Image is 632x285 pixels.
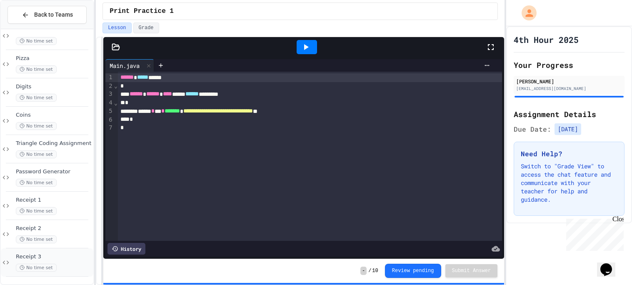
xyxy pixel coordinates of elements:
span: [DATE] [555,123,581,135]
div: Chat with us now!Close [3,3,57,53]
div: 7 [105,124,114,132]
span: / [368,267,371,274]
div: 6 [105,116,114,124]
span: Print Practice 1 [110,6,174,16]
span: No time set [16,264,57,272]
div: Main.java [105,59,154,72]
span: Receipt 1 [16,197,92,204]
span: Submit Answer [452,267,491,274]
span: No time set [16,207,57,215]
span: Fold line [114,100,118,106]
button: Lesson [102,22,131,33]
div: 4 [105,99,114,107]
p: Switch to "Grade View" to access the chat feature and communicate with your teacher for help and ... [521,162,617,204]
div: 2 [105,82,114,90]
div: 1 [105,73,114,82]
span: Due Date: [514,124,551,134]
button: Grade [133,22,159,33]
h2: Your Progress [514,59,625,71]
span: Coins [16,112,92,119]
div: [EMAIL_ADDRESS][DOMAIN_NAME] [516,85,622,92]
div: My Account [513,3,539,22]
span: Digits [16,83,92,90]
span: No time set [16,179,57,187]
iframe: chat widget [597,252,624,277]
h1: 4th Hour 2025 [514,34,579,45]
span: No time set [16,37,57,45]
button: Back to Teams [7,6,87,24]
span: Fold line [114,82,118,89]
div: History [107,243,145,255]
div: Main.java [105,61,144,70]
span: Receipt 3 [16,253,92,260]
span: No time set [16,122,57,130]
button: Submit Answer [445,264,498,277]
span: No time set [16,150,57,158]
span: No time set [16,65,57,73]
span: 10 [372,267,378,274]
h2: Assignment Details [514,108,625,120]
span: Password Generator [16,168,92,175]
span: Receipt 2 [16,225,92,232]
iframe: chat widget [563,215,624,251]
div: 3 [105,90,114,99]
div: [PERSON_NAME] [516,77,622,85]
span: Back to Teams [34,10,73,19]
h3: Need Help? [521,149,617,159]
span: No time set [16,94,57,102]
button: Review pending [385,264,441,278]
span: Triangle Coding Assignment [16,140,92,147]
span: No time set [16,235,57,243]
div: 5 [105,107,114,116]
span: - [360,267,367,275]
span: Pizza [16,55,92,62]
